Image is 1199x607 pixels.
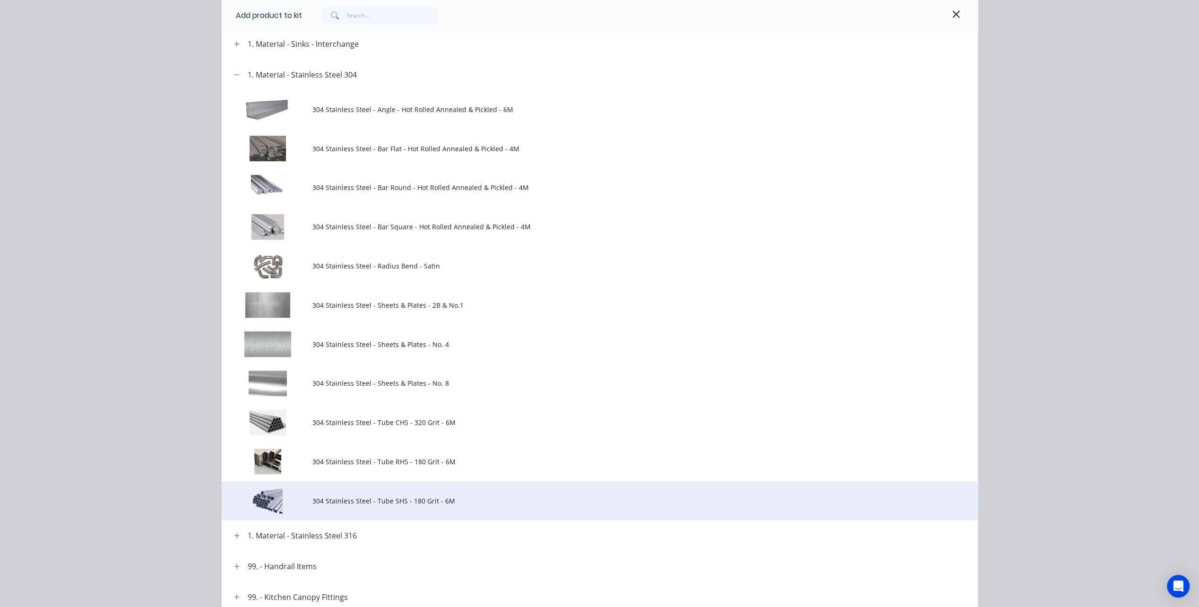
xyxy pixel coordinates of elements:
div: 99. - Kitchen Canopy Fittings [248,591,348,603]
div: Open Intercom Messenger [1167,575,1190,598]
div: 1. Material - Stainless Steel 304 [248,69,357,80]
input: Search... [347,6,439,25]
span: 304 Stainless Steel - Sheets & Plates - 2B & No.1 [312,300,845,310]
span: 304 Stainless Steel - Tube SHS - 180 Grit - 6M [312,496,845,506]
span: 304 Stainless Steel - Angle - Hot Rolled Annealed & Pickled - 6M [312,104,845,114]
span: 304 Stainless Steel - Tube RHS - 180 Grit - 6M [312,457,845,467]
span: 304 Stainless Steel - Radius Bend - Satin [312,261,845,271]
span: 304 Stainless Steel - Bar Flat - Hot Rolled Annealed & Pickled - 4M [312,144,845,154]
span: 304 Stainless Steel - Tube CHS - 320 Grit - 6M [312,417,845,427]
div: 1. Material - Stainless Steel 316 [248,530,357,541]
span: 304 Stainless Steel - Sheets & Plates - No. 8 [312,378,845,388]
div: 1. Material - Sinks - Interchange [248,38,359,50]
span: 304 Stainless Steel - Bar Round - Hot Rolled Annealed & Pickled - 4M [312,182,845,192]
span: 304 Stainless Steel - Sheets & Plates - No. 4 [312,339,845,349]
span: 304 Stainless Steel - Bar Square - Hot Rolled Annealed & Pickled - 4M [312,222,845,232]
div: Add product to kit [236,10,302,21]
div: 99. - Handrail Items [248,561,317,572]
